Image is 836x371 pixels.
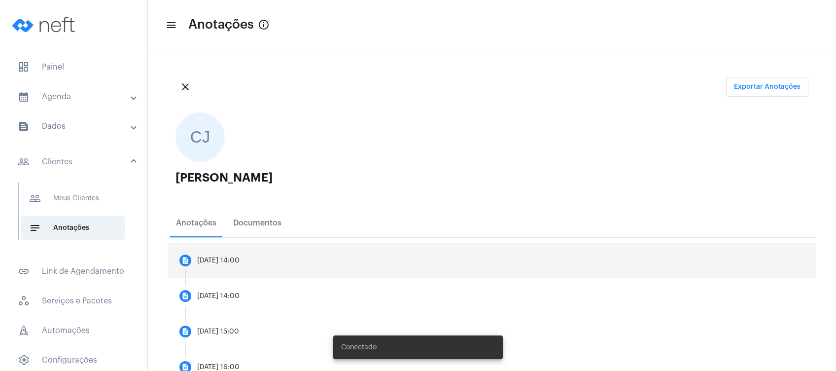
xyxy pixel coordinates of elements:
[18,325,30,336] span: sidenav icon
[176,219,216,227] div: Anotações
[18,91,132,103] mat-panel-title: Agenda
[10,55,138,79] span: Painel
[18,354,30,366] span: sidenav icon
[6,178,147,254] div: sidenav iconClientes
[10,289,138,313] span: Serviços e Pacotes
[6,85,147,109] mat-expansion-panel-header: sidenav iconAgenda
[29,192,41,204] mat-icon: sidenav icon
[197,257,240,264] div: [DATE] 14:00
[197,293,240,300] div: [DATE] 14:00
[197,328,239,335] div: [DATE] 15:00
[341,342,377,352] span: Conectado
[258,19,270,31] mat-icon: info_outlined
[181,328,189,335] mat-icon: description
[29,222,41,234] mat-icon: sidenav icon
[6,146,147,178] mat-expansion-panel-header: sidenav iconClientes
[18,61,30,73] span: sidenav icon
[6,114,147,138] mat-expansion-panel-header: sidenav iconDados
[18,120,132,132] mat-panel-title: Dados
[181,292,189,300] mat-icon: description
[188,17,254,33] span: Anotações
[175,112,225,162] div: CJ
[181,257,189,264] mat-icon: description
[734,83,801,90] span: Exportar Anotações
[181,363,189,371] mat-icon: description
[179,81,191,93] mat-icon: close
[18,156,30,168] mat-icon: sidenav icon
[8,5,82,44] img: logo-neft-novo-2.png
[175,172,808,184] div: [PERSON_NAME]
[197,364,240,371] div: [DATE] 16:00
[10,319,138,342] span: Automações
[21,216,125,240] span: Anotações
[18,265,30,277] mat-icon: sidenav icon
[18,120,30,132] mat-icon: sidenav icon
[18,156,132,168] mat-panel-title: Clientes
[21,186,125,210] span: Meus Clientes
[166,19,175,31] mat-icon: sidenav icon
[18,295,30,307] span: sidenav icon
[726,77,808,97] button: Exportar Anotações
[233,219,281,227] div: Documentos
[10,260,138,283] span: Link de Agendamento
[18,91,30,103] mat-icon: sidenav icon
